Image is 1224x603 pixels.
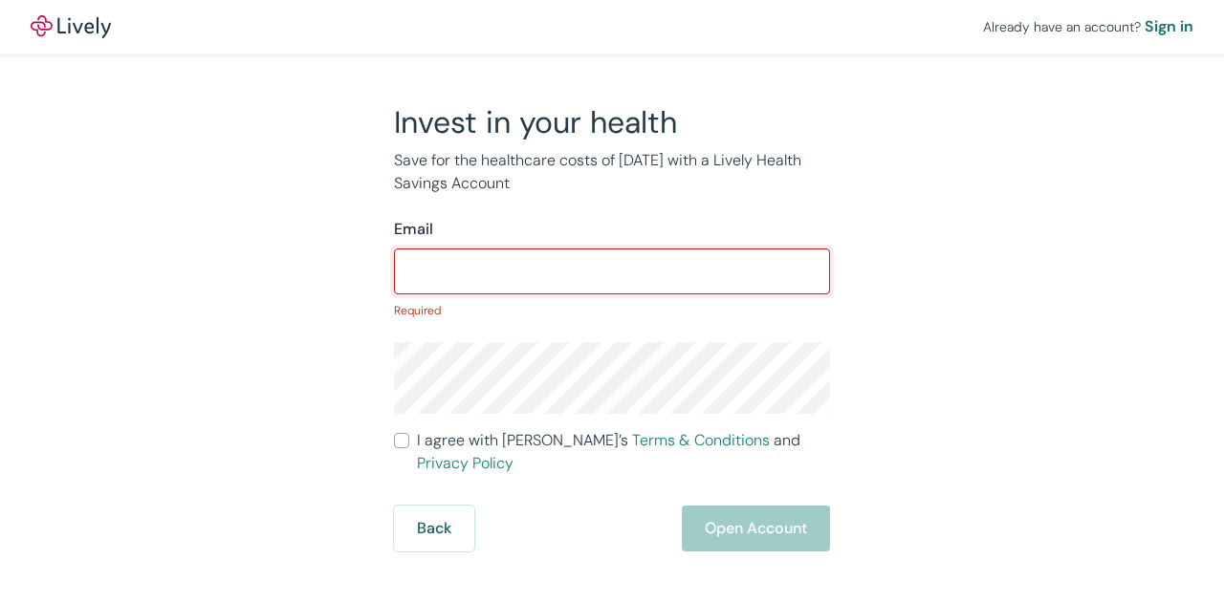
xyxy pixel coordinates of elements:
[632,430,770,450] a: Terms & Conditions
[394,506,474,551] button: Back
[983,15,1193,38] div: Already have an account?
[394,149,830,195] p: Save for the healthcare costs of [DATE] with a Lively Health Savings Account
[31,15,111,38] a: LivelyLively
[394,218,433,241] label: Email
[1145,15,1193,38] a: Sign in
[394,103,830,141] h2: Invest in your health
[417,453,514,473] a: Privacy Policy
[394,302,830,319] p: Required
[417,429,830,475] span: I agree with [PERSON_NAME]’s and
[31,15,111,38] img: Lively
